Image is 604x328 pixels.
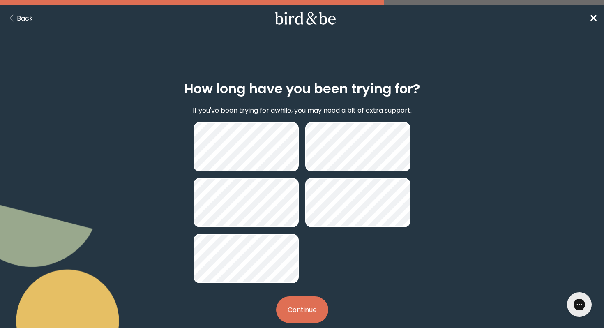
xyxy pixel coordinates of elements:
button: Continue [276,296,328,323]
p: If you've been trying for awhile, you may need a bit of extra support. [193,105,412,115]
a: ✕ [589,11,597,25]
h2: How long have you been trying for? [184,79,420,99]
iframe: Gorgias live chat messenger [563,289,596,320]
button: Back Button [7,13,33,23]
span: ✕ [589,12,597,25]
